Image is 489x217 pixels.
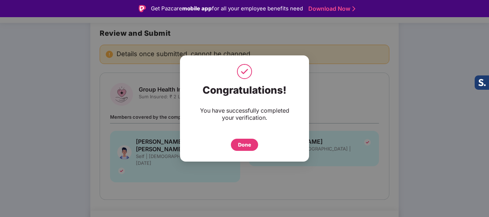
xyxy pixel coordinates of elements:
[352,5,355,13] img: Stroke
[194,84,295,96] div: Congratulations!
[194,107,295,121] div: You have successfully completed your verification.
[236,63,253,80] img: svg+xml;base64,PHN2ZyB4bWxucz0iaHR0cDovL3d3dy53My5vcmcvMjAwMC9zdmciIHdpZHRoPSI1MCIgaGVpZ2h0PSI1MC...
[238,141,251,149] div: Done
[308,5,353,13] a: Download Now
[139,5,146,12] img: Logo
[182,5,212,12] strong: mobile app
[151,4,303,13] div: Get Pazcare for all your employee benefits need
